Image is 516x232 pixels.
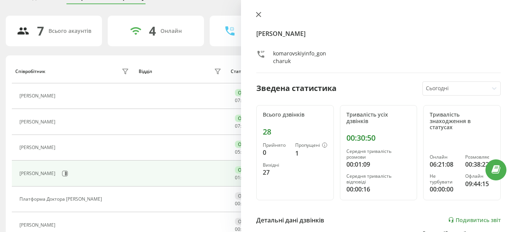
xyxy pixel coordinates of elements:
div: Співробітник [15,69,45,74]
div: [PERSON_NAME] [19,171,57,176]
div: Відділ [139,69,152,74]
div: komarovskiyinfo_goncharuk [273,50,328,65]
div: [PERSON_NAME] [19,222,57,228]
div: Онлайн [235,141,259,148]
div: Пропущені [295,143,327,149]
div: Прийнято [263,143,289,148]
span: 07 [235,97,240,104]
span: 05 [235,149,240,155]
div: : : [235,175,253,180]
div: Детальні дані дзвінків [256,216,324,225]
div: 00:00:16 [346,185,411,194]
div: Зведена статистика [256,83,336,94]
div: Тривалість знаходження в статусах [430,112,494,131]
div: 1 [295,149,327,158]
div: Всього дзвінків [263,112,327,118]
div: 00:01:09 [346,160,411,169]
div: Середня тривалість відповіді [346,174,411,185]
div: : : [235,227,253,232]
div: Онлайн [235,89,259,96]
div: 27 [263,168,289,177]
div: : : [235,201,253,206]
div: : : [235,123,253,129]
div: Всього акаунтів [49,28,91,34]
div: 28 [263,127,327,136]
div: Розмовляє [465,154,494,160]
span: 01 [235,174,240,181]
div: 00:30:50 [346,133,411,143]
div: Офлайн [235,218,259,225]
div: Офлайн [235,192,259,200]
span: 00 [235,200,240,207]
div: Онлайн [235,115,259,122]
div: Платформа Доктора [PERSON_NAME] [19,196,104,202]
div: Середня тривалість розмови [346,149,411,160]
div: [PERSON_NAME] [19,145,57,150]
h4: [PERSON_NAME] [256,29,501,38]
div: Онлайн [160,28,182,34]
div: : : [235,98,253,103]
div: Тривалість усіх дзвінків [346,112,411,125]
span: 07 [235,123,240,129]
div: 7 [37,24,44,38]
div: 00:38:22 [465,160,494,169]
div: 0 [263,148,289,157]
div: [PERSON_NAME] [19,93,57,99]
div: Офлайн [465,174,494,179]
div: Онлайн [430,154,459,160]
div: Не турбувати [430,174,459,185]
div: Вихідні [263,162,289,168]
a: Подивитись звіт [448,217,501,223]
div: 00:00:00 [430,185,459,194]
div: Онлайн [235,166,259,174]
div: 4 [149,24,156,38]
div: 06:21:08 [430,160,459,169]
div: [PERSON_NAME] [19,119,57,125]
div: 09:44:15 [465,179,494,188]
div: : : [235,149,253,155]
div: Статус [231,69,246,74]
